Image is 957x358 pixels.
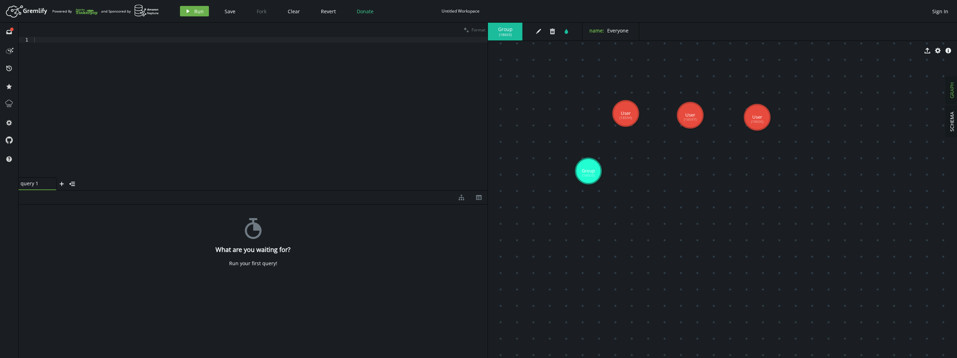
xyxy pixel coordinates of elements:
[499,32,512,37] span: ( 18603 )
[582,167,595,174] tspan: Group
[352,6,379,16] button: Donate
[442,8,480,14] div: Untitled Workspace
[607,27,628,34] span: Everyone
[194,8,204,15] span: Run
[619,115,632,120] tspan: (18594)
[316,6,341,16] button: Revert
[101,5,159,18] div: and Sponsored by
[929,6,952,16] button: Sign In
[932,8,948,15] span: Sign In
[752,114,762,120] tspan: User
[216,246,291,253] h4: What are you waiting for?
[282,6,305,16] button: Clear
[621,110,631,116] tspan: User
[582,173,595,178] tspan: (18603)
[321,8,336,15] span: Revert
[225,8,235,15] span: Save
[257,8,266,15] span: Fork
[495,26,515,32] span: Group
[134,5,159,17] img: AWS Neptune
[949,82,955,98] span: GRAPH
[357,8,374,15] span: Donate
[949,112,955,132] span: SCHEMA
[229,260,277,267] div: Run your first query!
[685,112,695,118] tspan: User
[472,27,485,33] span: Format
[52,5,98,17] div: Powered By
[751,119,763,124] tspan: (18600)
[251,6,272,16] button: Fork
[18,37,33,43] div: 1
[589,27,604,34] label: name :
[288,8,300,15] span: Clear
[684,117,696,122] tspan: (18597)
[219,6,241,16] button: Save
[461,23,488,37] button: Format
[21,180,48,187] span: query 1
[180,6,209,16] button: Run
